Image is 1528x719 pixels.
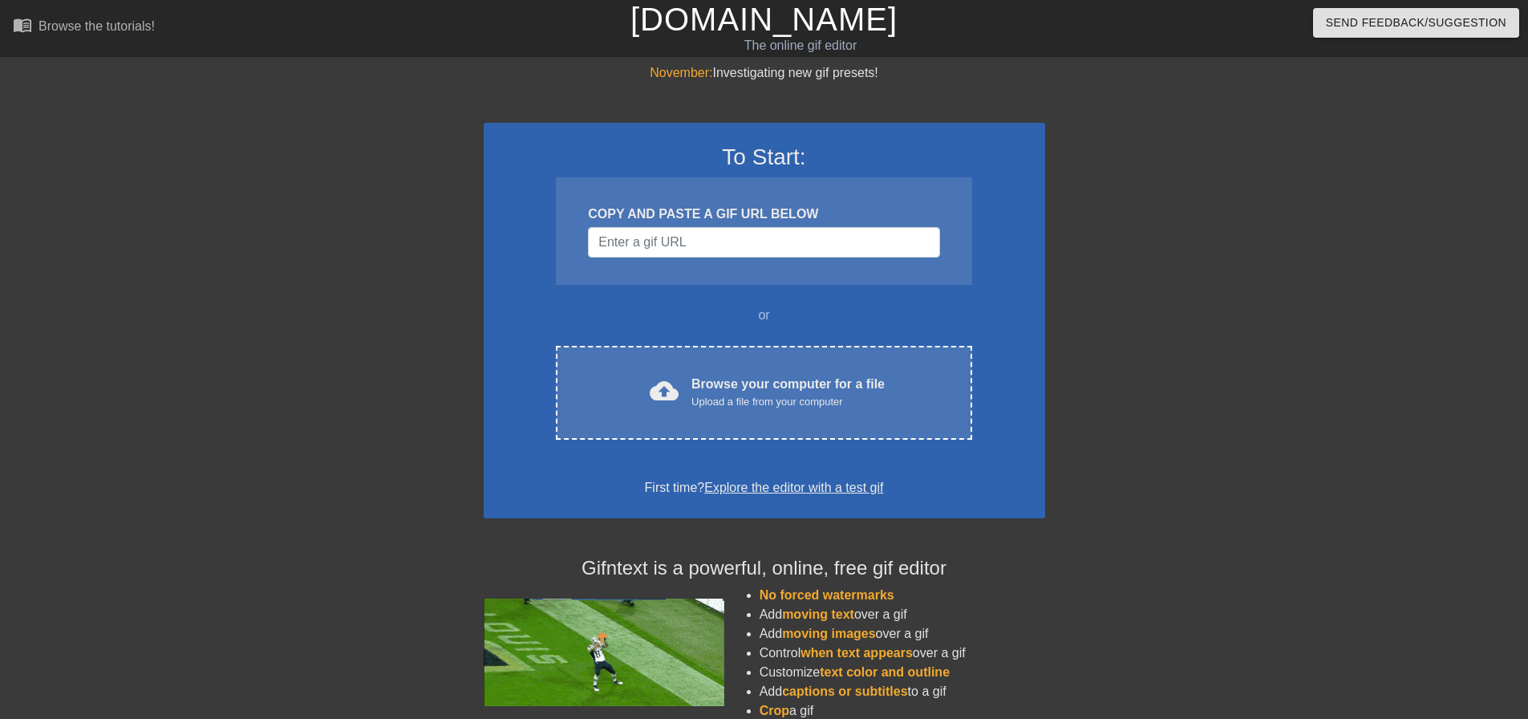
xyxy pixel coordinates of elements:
span: when text appears [800,646,913,660]
div: Investigating new gif presets! [484,63,1045,83]
div: First time? [505,478,1024,498]
a: Explore the editor with a test gif [704,481,883,494]
span: November: [650,66,712,79]
a: [DOMAIN_NAME] [630,2,898,37]
button: Send Feedback/Suggestion [1313,8,1519,38]
div: Upload a file from your computer [691,394,885,410]
input: Username [588,227,939,258]
a: Browse the tutorials! [13,15,155,40]
li: Customize [760,663,1045,682]
li: Add over a gif [760,624,1045,644]
span: cloud_upload [650,376,679,405]
li: Add over a gif [760,605,1045,624]
div: or [525,306,1003,325]
img: football_small.gif [484,599,724,706]
div: COPY AND PASTE A GIF URL BELOW [588,205,939,224]
span: Crop [760,704,789,717]
span: moving text [782,607,854,621]
div: The online gif editor [517,36,1084,55]
h4: Gifntext is a powerful, online, free gif editor [484,557,1045,580]
h3: To Start: [505,144,1024,171]
span: captions or subtitles [782,684,907,698]
div: Browse your computer for a file [691,375,885,410]
span: menu_book [13,15,32,35]
span: moving images [782,627,875,640]
li: Control over a gif [760,644,1045,663]
li: Add to a gif [760,682,1045,701]
span: Send Feedback/Suggestion [1326,13,1506,33]
span: No forced watermarks [760,588,894,602]
div: Browse the tutorials! [39,19,155,33]
span: text color and outline [820,665,950,679]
